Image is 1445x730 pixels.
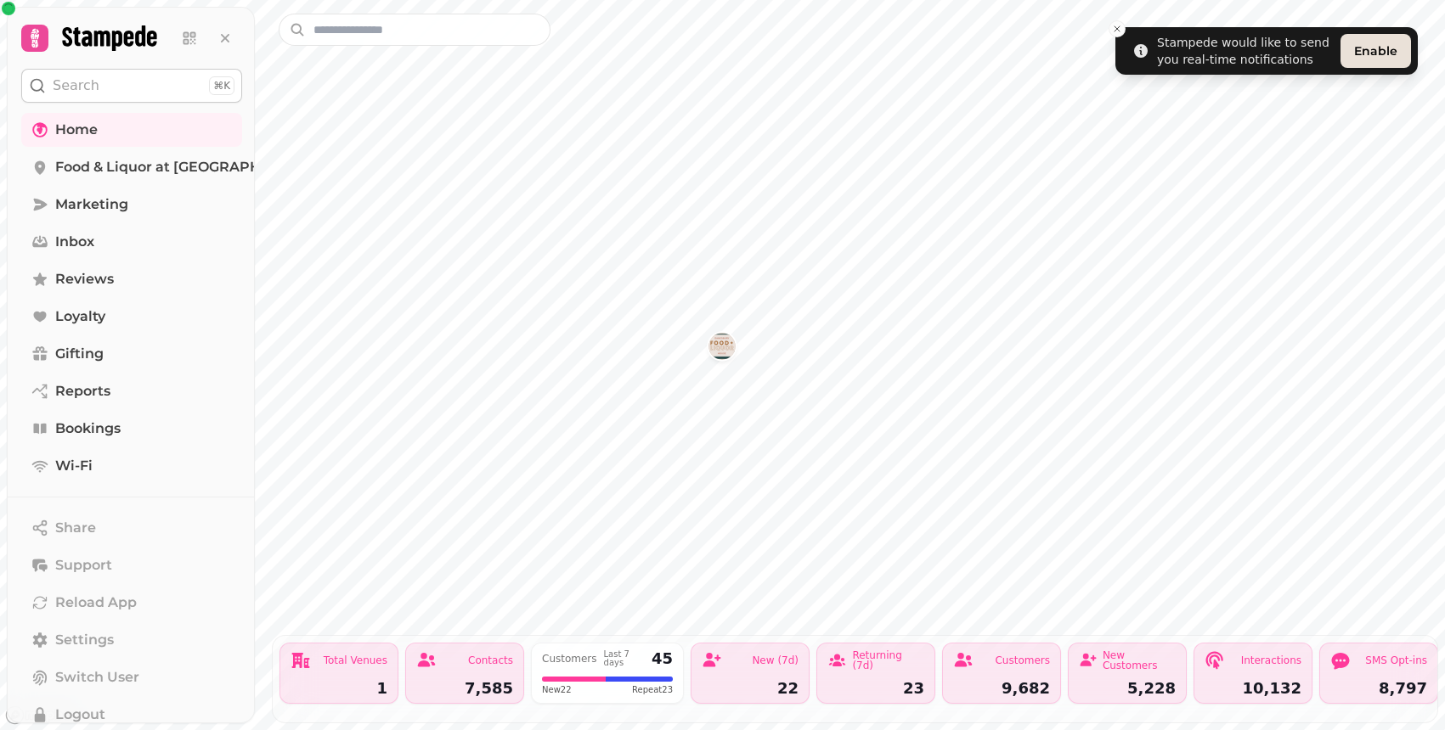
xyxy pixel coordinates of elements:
[1079,681,1176,696] div: 5,228
[55,630,114,650] span: Settings
[55,667,139,688] span: Switch User
[21,113,242,147] a: Home
[21,374,242,408] a: Reports
[324,655,387,665] div: Total Venues
[1157,34,1334,68] div: Stampede would like to send you real-time notifications
[55,555,112,576] span: Support
[21,548,242,582] button: Support
[55,194,128,215] span: Marketing
[55,120,98,140] span: Home
[55,157,325,177] span: Food & Liquor at [GEOGRAPHIC_DATA]
[542,683,572,696] span: New 22
[21,449,242,483] a: Wi-Fi
[953,681,1050,696] div: 9,682
[652,651,673,666] div: 45
[852,650,924,671] div: Returning (7d)
[21,337,242,371] a: Gifting
[1365,655,1427,665] div: SMS Opt-ins
[21,225,242,259] a: Inbox
[21,660,242,694] button: Switch User
[468,655,513,665] div: Contacts
[604,650,645,667] div: Last 7 days
[1205,681,1301,696] div: 10,132
[55,518,96,538] span: Share
[542,654,597,664] div: Customers
[1109,20,1126,37] button: Close toast
[21,511,242,545] button: Share
[291,681,387,696] div: 1
[702,681,799,696] div: 22
[21,188,242,222] a: Marketing
[55,232,94,252] span: Inbox
[55,592,137,613] span: Reload App
[53,76,99,96] p: Search
[1241,655,1301,665] div: Interactions
[21,623,242,657] a: Settings
[55,456,93,476] span: Wi-Fi
[55,306,105,327] span: Loyalty
[995,655,1050,665] div: Customers
[1341,34,1411,68] button: Enable
[21,150,242,184] a: Food & Liquor at [GEOGRAPHIC_DATA]
[209,76,234,95] div: ⌘K
[21,69,242,103] button: Search⌘K
[21,262,242,296] a: Reviews
[416,681,513,696] div: 7,585
[55,705,105,725] span: Logout
[1103,650,1176,671] div: New Customers
[55,344,104,364] span: Gifting
[21,586,242,620] button: Reload App
[21,412,242,446] a: Bookings
[827,681,924,696] div: 23
[632,683,673,696] span: Repeat 23
[55,269,114,289] span: Reviews
[21,300,242,334] a: Loyalty
[55,418,121,439] span: Bookings
[55,381,110,401] span: Reports
[752,655,799,665] div: New (7d)
[708,333,736,365] div: Map marker
[708,333,736,360] button: Food & Liquor at Danesbury House
[1330,681,1427,696] div: 8,797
